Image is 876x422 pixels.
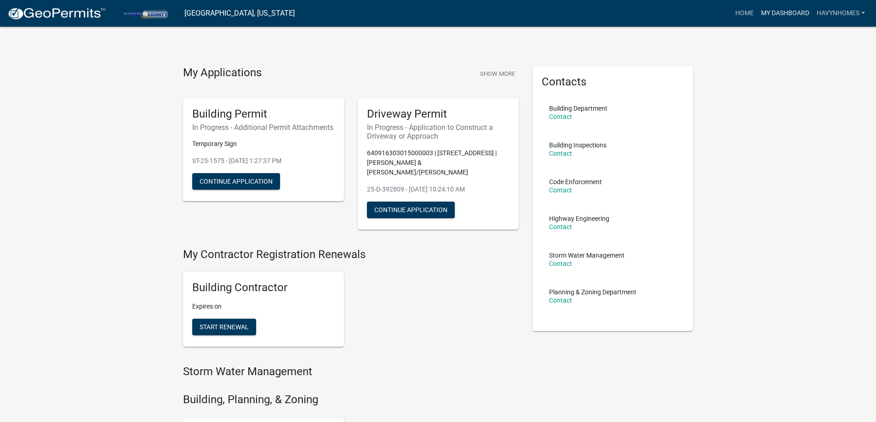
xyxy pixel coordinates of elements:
p: Highway Engineering [549,215,609,222]
p: ST-25-1575 - [DATE] 1:27:37 PM [192,156,335,166]
img: Porter County, Indiana [113,7,177,19]
button: Start Renewal [192,319,256,335]
a: Contact [549,223,572,231]
a: havynhomes [813,5,869,22]
h4: Building, Planning, & Zoning [183,393,519,406]
span: Start Renewal [200,323,249,331]
p: 640916303015000003 | [STREET_ADDRESS] | [PERSON_NAME] & [PERSON_NAME]/[PERSON_NAME] [367,148,510,177]
a: Contact [549,297,572,304]
a: [GEOGRAPHIC_DATA], [US_STATE] [184,6,295,21]
h4: Storm Water Management [183,365,519,378]
a: Contact [549,113,572,120]
h5: Contacts [542,75,684,89]
h6: In Progress - Application to Construct a Driveway or Approach [367,123,510,141]
h6: In Progress - Additional Permit Attachments [192,123,335,132]
p: Building Inspections [549,142,607,148]
button: Show More [476,66,519,81]
h5: Building Permit [192,107,335,121]
a: Home [732,5,757,22]
h5: Building Contractor [192,281,335,294]
p: Expires on [192,302,335,311]
button: Continue Application [367,202,455,218]
h4: My Contractor Registration Renewals [183,248,519,261]
a: Contact [549,186,572,194]
p: Temporary Sign [192,139,335,149]
p: 25-D-392809 - [DATE] 10:24:10 AM [367,185,510,194]
h4: My Applications [183,66,262,80]
p: Building Department [549,105,607,112]
h5: Driveway Permit [367,107,510,121]
button: Continue Application [192,173,280,190]
a: My Dashboard [757,5,813,22]
p: Planning & Zoning Department [549,289,636,295]
wm-registration-list-section: My Contractor Registration Renewals [183,248,519,354]
p: Code Enforcement [549,179,602,185]
p: Storm Water Management [549,252,624,259]
a: Contact [549,260,572,267]
a: Contact [549,150,572,157]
